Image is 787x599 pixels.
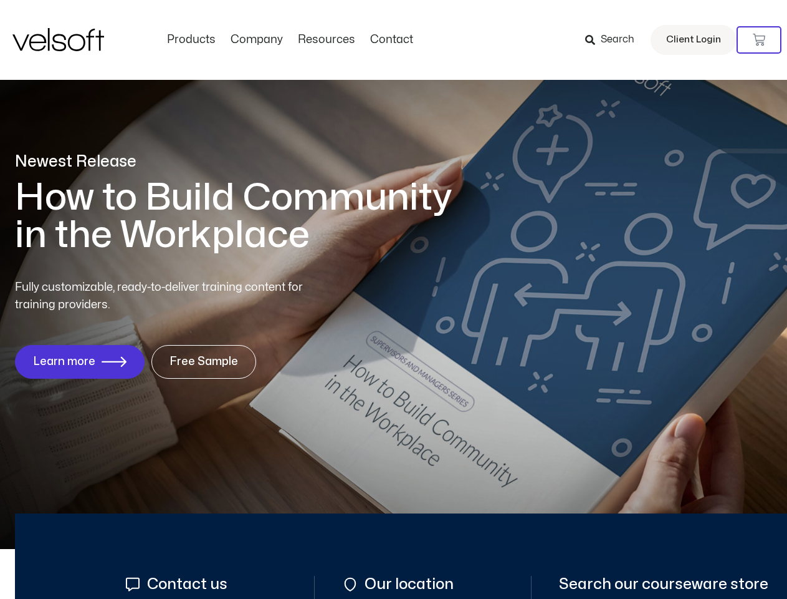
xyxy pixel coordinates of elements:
[601,32,634,48] span: Search
[12,28,104,51] img: Velsoft Training Materials
[144,576,227,593] span: Contact us
[666,32,721,48] span: Client Login
[160,33,421,47] nav: Menu
[15,279,325,314] p: Fully customizable, ready-to-deliver training content for training providers.
[290,33,363,47] a: ResourcesMenu Toggle
[223,33,290,47] a: CompanyMenu Toggle
[361,576,454,593] span: Our location
[15,151,470,173] p: Newest Release
[363,33,421,47] a: ContactMenu Toggle
[15,345,145,379] a: Learn more
[651,25,737,55] a: Client Login
[33,356,95,368] span: Learn more
[160,33,223,47] a: ProductsMenu Toggle
[585,29,643,51] a: Search
[559,576,768,593] span: Search our courseware store
[169,356,238,368] span: Free Sample
[151,345,256,379] a: Free Sample
[15,179,470,254] h1: How to Build Community in the Workplace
